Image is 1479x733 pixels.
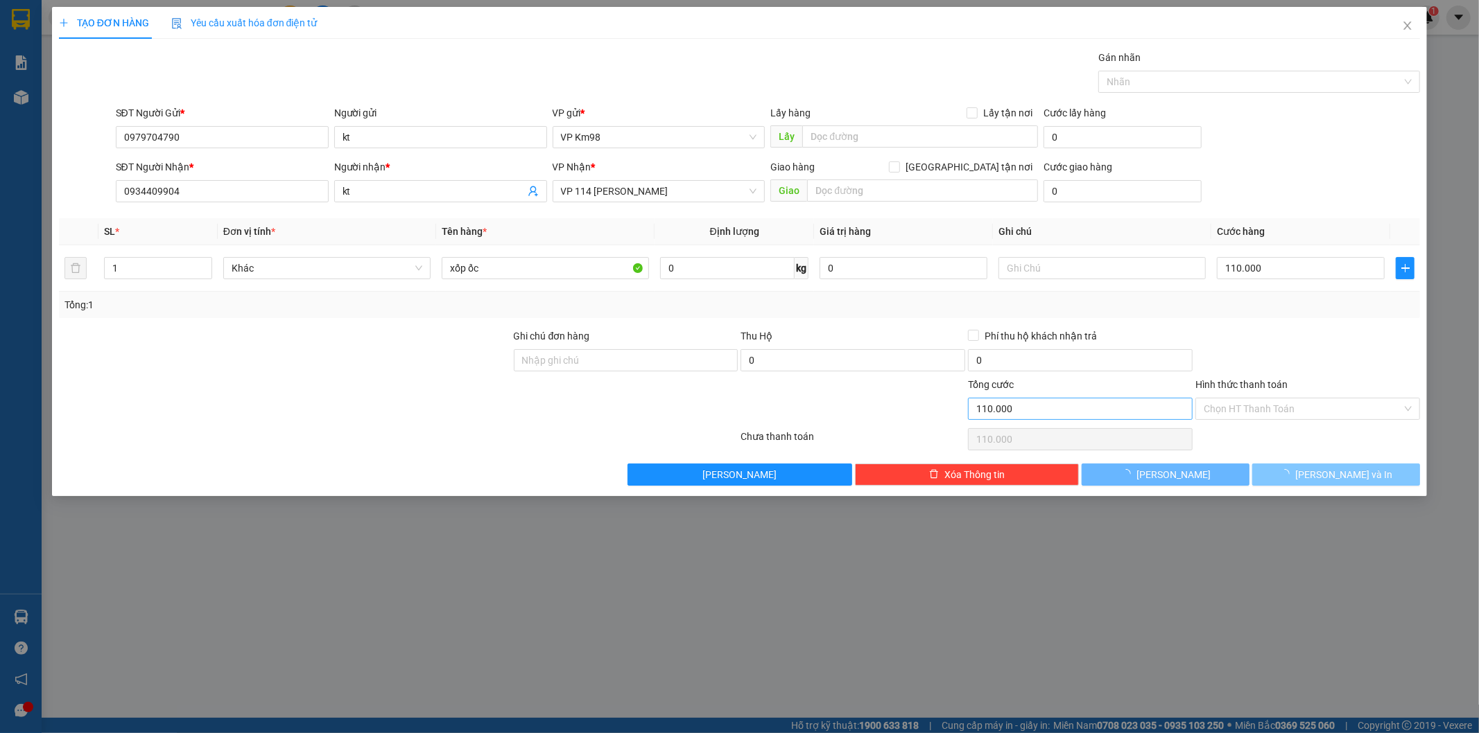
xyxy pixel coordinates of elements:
[998,257,1206,279] input: Ghi Chú
[1044,180,1202,202] input: Cước giao hàng
[795,257,808,279] span: kg
[1280,469,1295,479] span: loading
[528,186,539,197] span: user-add
[64,297,571,312] div: Tổng: 1
[1396,263,1414,274] span: plus
[232,258,422,279] span: Khác
[64,257,87,279] button: delete
[116,105,329,121] div: SĐT Người Gửi
[73,80,335,168] h2: VP Nhận: VP 7 [PERSON_NAME]
[740,429,967,453] div: Chưa thanh toán
[171,18,182,29] img: icon
[8,11,77,80] img: logo.jpg
[820,226,871,237] span: Giá trị hàng
[770,125,802,148] span: Lấy
[979,328,1102,344] span: Phí thu hộ khách nhận trả
[820,257,987,279] input: 0
[116,159,329,175] div: SĐT Người Nhận
[514,330,590,342] label: Ghi chú đơn hàng
[59,18,69,28] span: plus
[1388,7,1427,46] button: Close
[1402,20,1413,31] span: close
[104,226,115,237] span: SL
[59,17,149,28] span: TẠO ĐƠN HÀNG
[1082,463,1249,486] button: [PERSON_NAME]
[553,161,591,173] span: VP Nhận
[770,179,807,202] span: Giao
[334,105,547,121] div: Người gửi
[1098,52,1141,63] label: Gán nhãn
[628,463,852,486] button: [PERSON_NAME]
[1044,126,1202,148] input: Cước lấy hàng
[978,105,1038,121] span: Lấy tận nơi
[702,467,777,482] span: [PERSON_NAME]
[741,330,772,342] span: Thu Hộ
[929,469,939,480] span: delete
[993,218,1211,245] th: Ghi chú
[1217,226,1265,237] span: Cước hàng
[1252,463,1420,486] button: [PERSON_NAME] và In
[1044,107,1106,118] label: Cước lấy hàng
[968,379,1014,390] span: Tổng cước
[900,159,1038,175] span: [GEOGRAPHIC_DATA] tận nơi
[514,349,738,371] input: Ghi chú đơn hàng
[185,11,335,34] b: [DOMAIN_NAME]
[553,105,766,121] div: VP gửi
[1195,379,1288,390] label: Hình thức thanh toán
[710,226,759,237] span: Định lượng
[84,33,169,55] b: Sao Việt
[944,467,1005,482] span: Xóa Thông tin
[1295,467,1392,482] span: [PERSON_NAME] và In
[442,226,487,237] span: Tên hàng
[1396,257,1415,279] button: plus
[802,125,1038,148] input: Dọc đường
[561,181,757,202] span: VP 114 Trần Nhật Duật
[223,226,275,237] span: Đơn vị tính
[807,179,1038,202] input: Dọc đường
[1044,161,1112,173] label: Cước giao hàng
[770,107,811,118] span: Lấy hàng
[442,257,649,279] input: VD: Bàn, Ghế
[1121,469,1136,479] span: loading
[770,161,815,173] span: Giao hàng
[8,80,112,103] h2: T1AR9P6P
[855,463,1080,486] button: deleteXóa Thông tin
[171,17,318,28] span: Yêu cầu xuất hóa đơn điện tử
[334,159,547,175] div: Người nhận
[561,127,757,148] span: VP Km98
[1136,467,1211,482] span: [PERSON_NAME]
